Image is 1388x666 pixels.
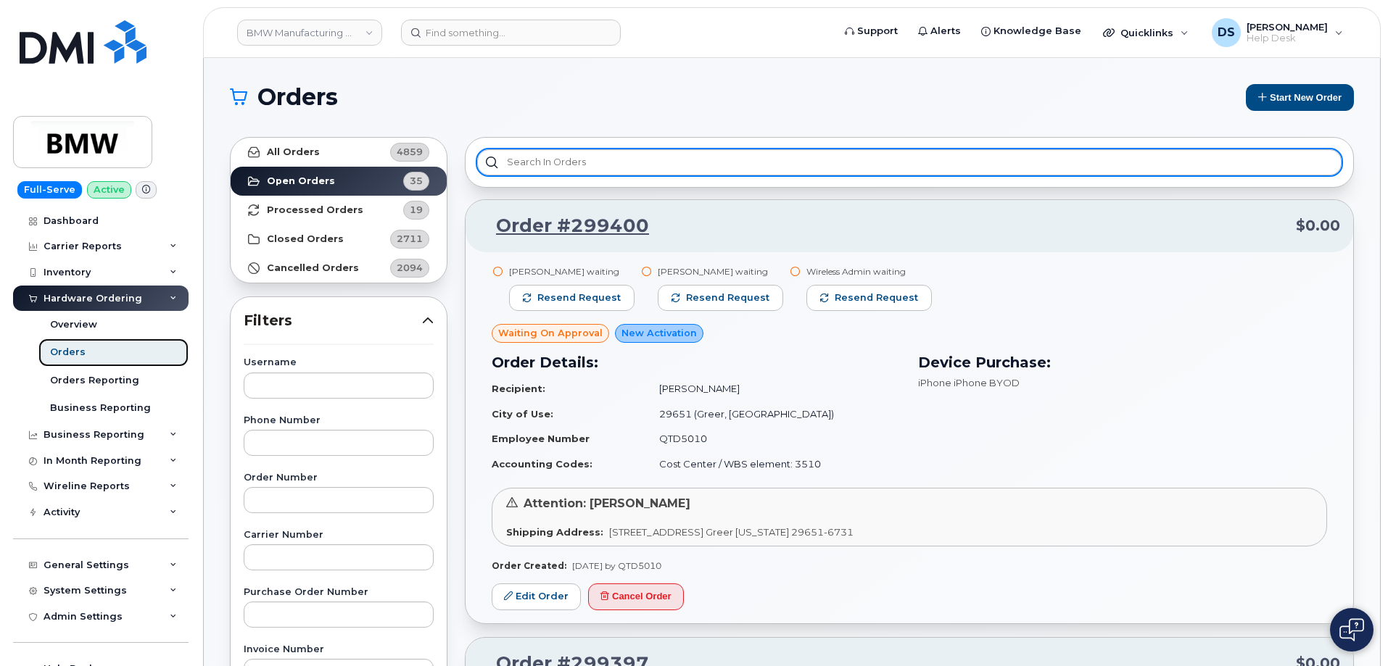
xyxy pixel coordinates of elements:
label: Order Number [244,473,434,483]
button: Start New Order [1246,84,1354,111]
strong: Processed Orders [267,204,363,216]
span: 2094 [397,261,423,275]
img: Open chat [1339,618,1364,641]
strong: City of Use: [492,408,553,420]
span: Orders [257,86,338,108]
td: [PERSON_NAME] [646,376,901,401]
strong: Shipping Address: [506,526,603,538]
td: Cost Center / WBS element: 3510 [646,451,901,477]
td: 29651 (Greer, [GEOGRAPHIC_DATA]) [646,401,901,427]
a: All Orders4859 [231,138,447,167]
span: 4859 [397,145,423,159]
button: Resend request [509,285,635,311]
span: Resend request [835,291,918,304]
a: Cancelled Orders2094 [231,254,447,283]
strong: Closed Orders [267,233,344,245]
a: Order #299400 [479,213,649,239]
strong: Recipient: [492,383,545,394]
button: Resend request [806,285,932,311]
a: Open Orders35 [231,167,447,196]
input: Search in orders [477,149,1342,175]
span: Filters [244,310,422,331]
strong: Employee Number [492,433,590,444]
strong: Order Created: [492,560,566,571]
strong: Cancelled Orders [267,262,359,274]
h3: Order Details: [492,351,901,373]
label: Carrier Number [244,530,434,540]
td: QTD5010 [646,426,901,451]
a: Edit Order [492,583,581,610]
a: Processed Orders19 [231,196,447,225]
span: [DATE] by QTD5010 [572,560,661,571]
label: Username [244,358,434,367]
a: Closed Orders2711 [231,225,447,254]
span: iPhone iPhone BYOD [918,377,1020,388]
span: 35 [410,174,423,188]
div: Wireless Admin waiting [806,265,932,278]
span: 2711 [397,232,423,246]
span: $0.00 [1296,215,1340,236]
button: Cancel Order [588,583,684,610]
span: [STREET_ADDRESS] Greer [US_STATE] 29651-6731 [609,526,854,538]
strong: All Orders [267,146,320,158]
span: Resend request [537,291,621,304]
strong: Accounting Codes: [492,458,592,470]
label: Purchase Order Number [244,588,434,597]
span: Waiting On Approval [498,326,603,340]
label: Invoice Number [244,645,434,654]
div: [PERSON_NAME] waiting [658,265,783,278]
span: Attention: [PERSON_NAME] [524,496,690,510]
span: 19 [410,203,423,217]
span: Resend request [686,291,769,304]
span: New Activation [621,326,697,340]
label: Phone Number [244,416,434,425]
button: Resend request [658,285,783,311]
strong: Open Orders [267,175,335,187]
div: [PERSON_NAME] waiting [509,265,635,278]
h3: Device Purchase: [918,351,1327,373]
